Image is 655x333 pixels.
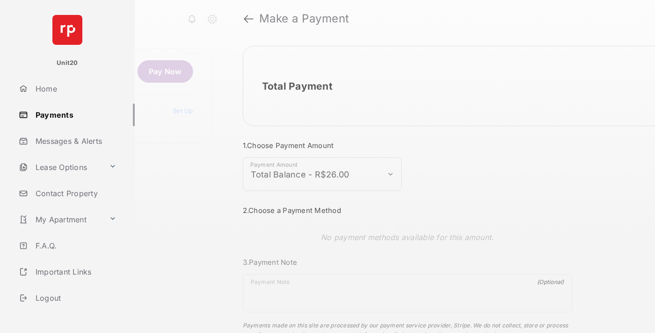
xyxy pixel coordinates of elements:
p: No payment methods available for this amount. [321,232,494,243]
img: svg+xml;base64,PHN2ZyB4bWxucz0iaHR0cDovL3d3dy53My5vcmcvMjAwMC9zdmciIHdpZHRoPSI2NCIgaGVpZ2h0PSI2NC... [52,15,82,45]
a: F.A.Q. [15,234,135,257]
h3: 1. Choose Payment Amount [243,141,572,150]
a: My Apartment [15,208,105,231]
a: Lease Options [15,156,105,178]
a: Set Up [173,107,193,114]
a: Logout [15,287,135,309]
a: Contact Property [15,182,135,205]
strong: Make a Payment [259,13,349,24]
a: Important Links [15,261,120,283]
h3: 3. Payment Note [243,258,572,267]
a: Payments [15,104,135,126]
a: Home [15,78,135,100]
h3: 2. Choose a Payment Method [243,206,572,215]
h2: Total Payment [262,80,333,92]
p: Unit20 [57,58,78,68]
a: Messages & Alerts [15,130,135,152]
